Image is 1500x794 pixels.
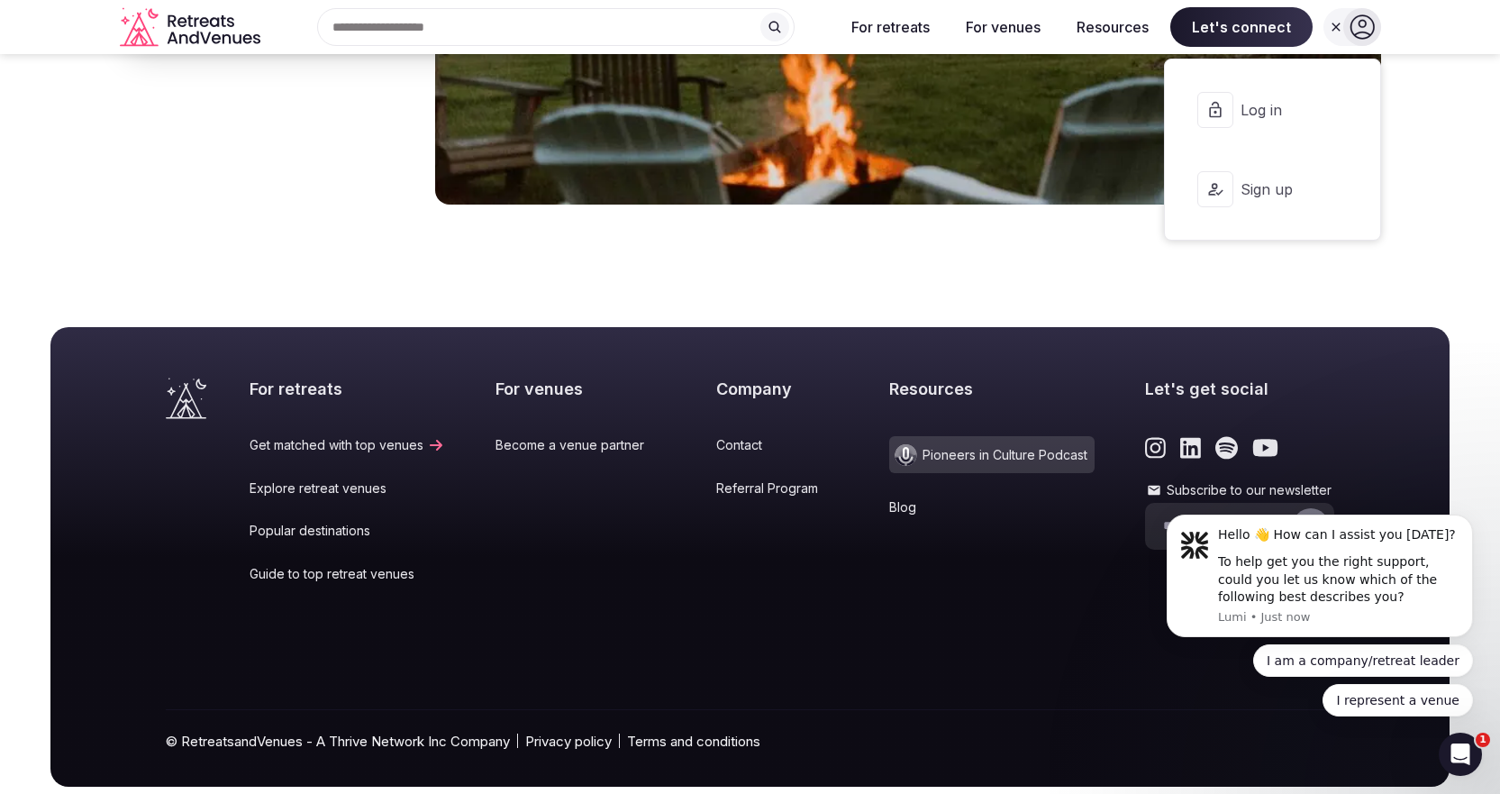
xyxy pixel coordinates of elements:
svg: Retreats and Venues company logo [120,7,264,48]
a: Blog [889,498,1095,516]
iframe: Intercom notifications message [1140,415,1500,745]
a: Privacy policy [525,732,612,751]
span: 1 [1476,733,1490,747]
button: For retreats [837,7,944,47]
button: Log in [1179,74,1365,146]
h2: Let's get social [1145,378,1334,400]
span: Log in [1241,100,1327,120]
h2: Company [716,378,840,400]
span: Sign up [1241,179,1327,199]
a: Referral Program [716,479,840,497]
a: Pioneers in Culture Podcast [889,436,1095,473]
a: Contact [716,436,840,454]
div: © RetreatsandVenues - A Thrive Network Inc Company [166,710,1334,787]
iframe: Intercom live chat [1439,733,1482,776]
button: Sign up [1179,153,1365,225]
a: Visit the homepage [166,378,206,419]
a: Guide to top retreat venues [250,565,445,583]
h2: Resources [889,378,1095,400]
a: Popular destinations [250,522,445,540]
a: Become a venue partner [495,436,666,454]
button: For venues [951,7,1055,47]
a: Terms and conditions [627,732,760,751]
span: Let's connect [1170,7,1313,47]
h2: For venues [495,378,666,400]
button: Resources [1062,7,1163,47]
a: Explore retreat venues [250,479,445,497]
a: Get matched with top venues [250,436,445,454]
a: Visit the homepage [120,7,264,48]
h2: For retreats [250,378,445,400]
